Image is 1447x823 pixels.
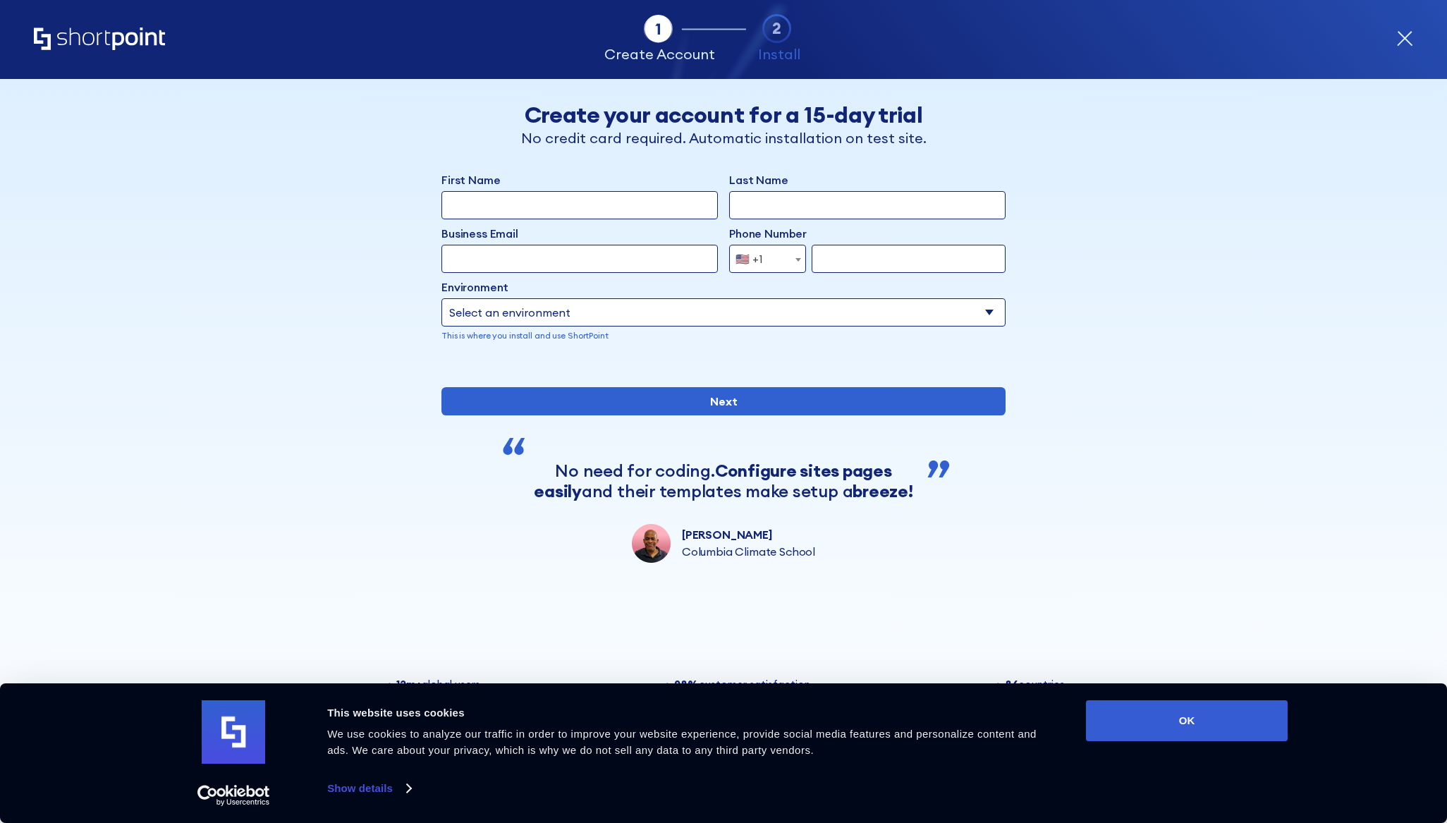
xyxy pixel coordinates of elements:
span: We use cookies to analyze our traffic in order to improve your website experience, provide social... [327,728,1037,756]
img: logo [202,700,265,764]
a: Show details [327,778,410,799]
button: OK [1086,700,1288,741]
div: This website uses cookies [327,705,1054,721]
a: Usercentrics Cookiebot - opens in a new window [172,785,295,806]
